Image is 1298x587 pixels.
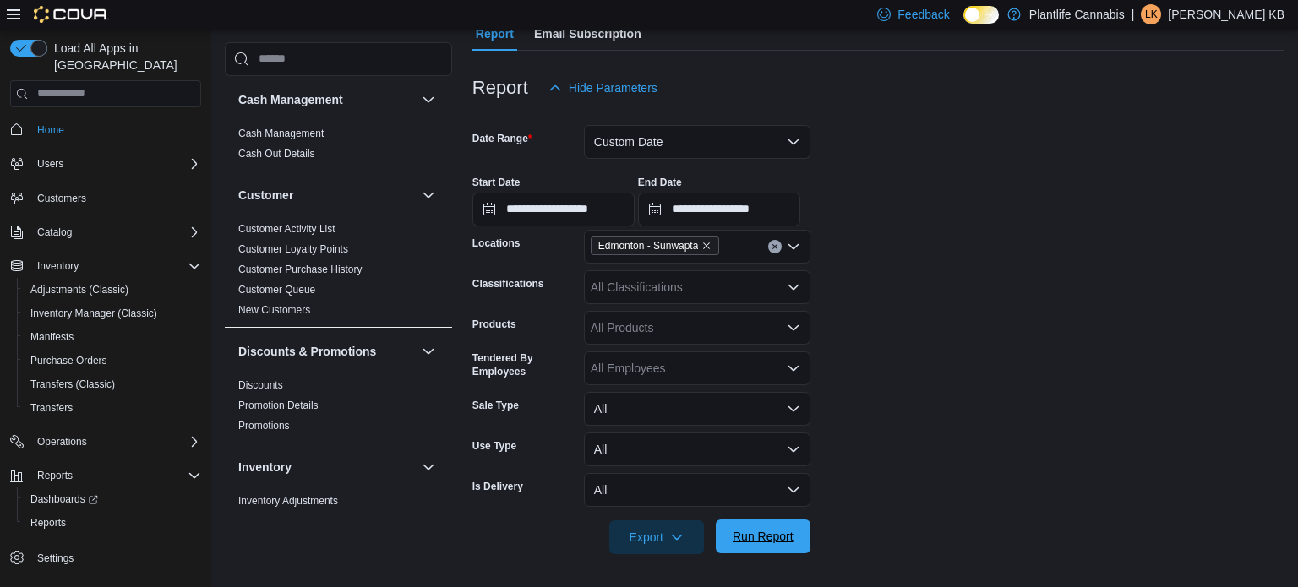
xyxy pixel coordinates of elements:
span: New Customers [238,303,310,317]
span: Manifests [30,330,74,344]
span: Manifests [24,327,201,347]
img: Cova [34,6,109,23]
span: Catalog [30,222,201,242]
a: Customer Purchase History [238,264,363,275]
label: Start Date [472,176,521,189]
span: Dashboards [30,492,98,506]
span: Hide Parameters [569,79,657,96]
button: Discounts & Promotions [238,343,415,360]
a: Transfers [24,398,79,418]
label: Is Delivery [472,480,523,493]
label: Use Type [472,439,516,453]
a: Cash Management [238,128,324,139]
span: Purchase Orders [30,354,107,367]
button: All [584,392,810,426]
button: Users [3,152,208,176]
span: Promotion Details [238,399,319,412]
span: Inventory Manager (Classic) [24,303,201,323]
span: Catalog [37,226,72,239]
span: Edmonton - Sunwapta [598,237,699,254]
a: Manifests [24,327,80,347]
button: Inventory Manager (Classic) [17,302,208,325]
button: Hide Parameters [542,71,664,105]
button: Open list of options [787,240,800,253]
span: Customer Purchase History [238,263,363,276]
span: Customer Loyalty Points [238,242,348,256]
span: Customers [30,188,201,209]
span: Operations [37,435,87,448]
span: Inventory by Product Historical [238,514,376,528]
span: Transfers (Classic) [24,374,201,394]
input: Dark Mode [963,6,999,24]
span: Settings [30,546,201,568]
input: Press the down key to open a popover containing a calendar. [638,193,800,226]
span: Dark Mode [963,24,964,24]
button: Open list of options [787,280,800,294]
span: Customers [37,192,86,205]
input: Press the down key to open a popover containing a calendar. [472,193,635,226]
label: Tendered By Employees [472,351,577,378]
span: Inventory Manager (Classic) [30,307,157,320]
a: Discounts [238,379,283,391]
span: Adjustments (Classic) [30,283,128,296]
div: Customer [225,219,452,327]
button: Reports [3,464,208,487]
a: Customer Loyalty Points [238,243,348,255]
a: Purchase Orders [24,351,114,371]
label: Products [472,318,516,331]
span: Users [30,154,201,174]
span: Feedback [897,6,949,23]
button: Discounts & Promotions [418,341,439,361]
button: Open list of options [787,361,800,375]
h3: Inventory [238,459,292,476]
span: Run Report [733,528,794,545]
button: Home [3,117,208,142]
a: New Customers [238,304,310,316]
label: Locations [472,236,521,250]
button: Reports [30,465,79,486]
a: Settings [30,548,80,568]
h3: Discounts & Promotions [238,343,376,360]
label: Sale Type [472,399,519,412]
a: Reports [24,513,73,533]
span: Dashboards [24,489,201,509]
button: Settings [3,545,208,569]
button: Cash Management [418,90,439,110]
p: | [1132,4,1135,24]
button: Customer [418,185,439,205]
button: Transfers [17,396,208,420]
p: Plantlife Cannabis [1029,4,1125,24]
span: Transfers [24,398,201,418]
span: Customer Activity List [238,222,335,236]
span: Transfers [30,401,73,415]
button: Operations [30,432,94,452]
button: Remove Edmonton - Sunwapta from selection in this group [701,241,712,251]
div: Cash Management [225,123,452,171]
span: Home [37,123,64,137]
a: Dashboards [17,487,208,511]
span: Export [619,520,694,554]
span: Reports [24,513,201,533]
button: Catalog [3,220,208,244]
span: Adjustments (Classic) [24,280,201,300]
h3: Report [472,78,528,98]
div: Discounts & Promotions [225,375,452,443]
a: Inventory Manager (Classic) [24,303,164,323]
button: Catalog [30,222,79,242]
span: Edmonton - Sunwapta [591,236,720,255]
span: Reports [30,465,201,486]
button: Reports [17,511,208,535]
span: Reports [37,469,73,482]
button: All [584,473,810,507]
p: [PERSON_NAME] KB [1168,4,1284,24]
a: Customer Queue [238,284,315,296]
label: End Date [638,176,682,189]
button: Operations [3,430,208,454]
button: Transfers (Classic) [17,372,208,396]
a: Inventory by Product Historical [238,515,376,527]
a: Cash Out Details [238,148,315,160]
a: Dashboards [24,489,105,509]
button: Clear input [768,240,782,253]
button: Open list of options [787,321,800,334]
a: Home [30,120,71,140]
